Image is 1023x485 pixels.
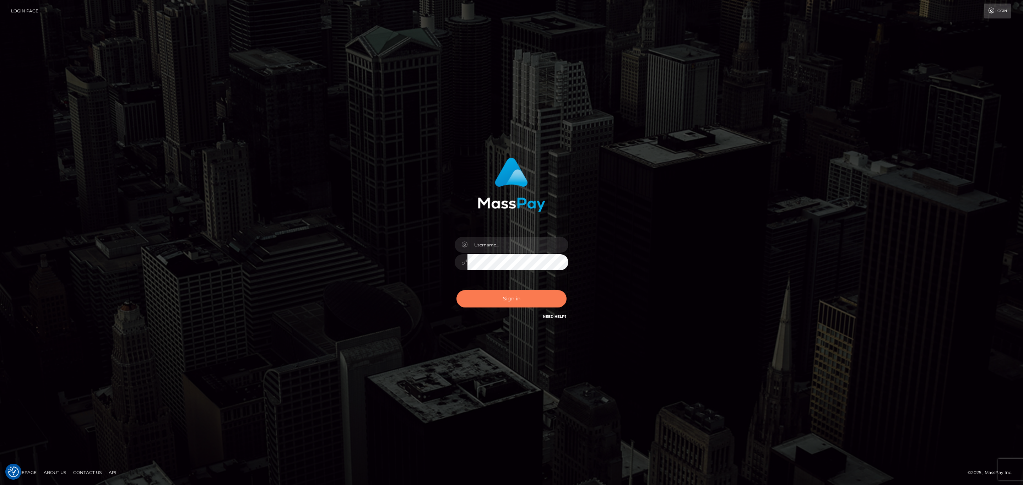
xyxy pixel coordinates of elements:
[478,158,545,212] img: MassPay Login
[543,314,567,319] a: Need Help?
[8,467,19,477] button: Consent Preferences
[41,467,69,478] a: About Us
[467,237,568,253] input: Username...
[984,4,1011,18] a: Login
[8,467,39,478] a: Homepage
[70,467,104,478] a: Contact Us
[456,290,567,307] button: Sign in
[11,4,38,18] a: Login Page
[106,467,119,478] a: API
[968,469,1018,476] div: © 2025 , MassPay Inc.
[8,467,19,477] img: Revisit consent button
